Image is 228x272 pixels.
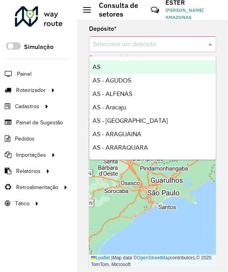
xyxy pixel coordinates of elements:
[89,24,117,34] label: Depósito
[165,7,224,21] span: [PERSON_NAME] AMAZONAS
[93,144,148,151] span: AS - ARARAQUARA
[24,42,54,52] label: Simulação
[16,167,41,175] span: Relatórios
[146,2,163,19] a: Contato Rápido
[16,118,63,127] span: Painel de Sugestão
[15,135,35,143] span: Pedidos
[89,255,216,268] div: Map data © contributors,© 2025 TomTom, Microsoft
[89,56,216,160] ng-dropdown-panel: Options list
[16,151,46,159] span: Importações
[17,70,32,78] span: Painel
[93,104,126,111] span: AS - Aracaju
[137,255,171,261] a: OpenStreetMap
[93,64,100,70] span: AS
[89,55,150,61] formly-validation-message: Este campo é obrigatório
[15,199,30,208] span: Tático
[93,131,141,137] span: AS - ARAGUAINA
[16,183,58,191] span: Retroalimentação
[93,117,168,124] span: AS - [GEOGRAPHIC_DATA]
[15,102,39,111] span: Cadastros
[16,86,46,94] span: Roteirizador
[93,90,132,97] span: AS - ALFENAS
[91,255,110,261] a: Leaflet
[93,77,131,84] span: AS - AGUDOS
[111,255,112,261] span: |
